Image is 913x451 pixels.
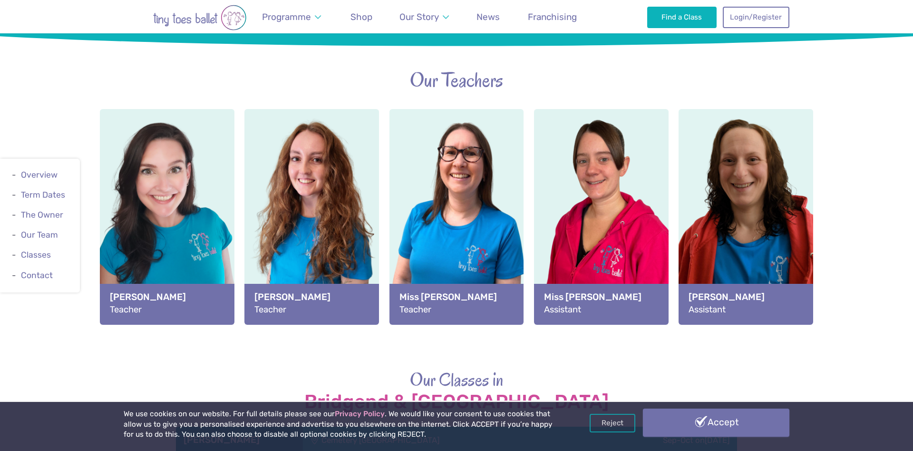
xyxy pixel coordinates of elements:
[544,291,659,303] strong: Miss [PERSON_NAME]
[257,6,325,28] a: Programme
[124,409,556,440] p: We use cookies on our website. For full details please see our . We would like your consent to us...
[21,170,58,180] a: Overview
[110,304,142,315] span: Teacher
[110,291,224,303] strong: [PERSON_NAME]
[21,271,53,280] a: Contact
[100,67,813,93] h2: Our Teachers
[21,210,63,220] a: The Owner
[523,6,581,28] a: Franchising
[689,304,726,315] span: Assistant
[399,291,514,303] strong: Miss [PERSON_NAME]
[254,304,286,315] span: Teacher
[590,414,635,432] a: Reject
[350,11,372,22] span: Shop
[395,6,454,28] a: Our Story
[472,6,505,28] a: News
[389,109,524,325] a: View full-size image
[534,109,669,325] a: View full-size image
[723,7,789,28] a: Login/Register
[176,391,737,412] strong: Bridgend & [GEOGRAPHIC_DATA]
[410,367,504,392] span: Our Classes in
[244,109,379,325] a: View full-size image
[335,410,385,418] a: Privacy Policy
[21,251,51,260] a: Classes
[689,291,803,303] strong: [PERSON_NAME]
[643,409,789,436] a: Accept
[399,11,439,22] span: Our Story
[21,230,58,240] a: Our Team
[476,11,500,22] span: News
[124,5,276,30] img: tiny toes ballet
[262,11,311,22] span: Programme
[21,190,65,200] a: Term Dates
[647,7,717,28] a: Find a Class
[399,304,431,315] span: Teacher
[528,11,577,22] span: Franchising
[254,291,369,303] strong: [PERSON_NAME]
[346,6,377,28] a: Shop
[679,109,813,325] a: View full-size image
[100,109,234,325] a: View full-size image
[544,304,581,315] span: Assistant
